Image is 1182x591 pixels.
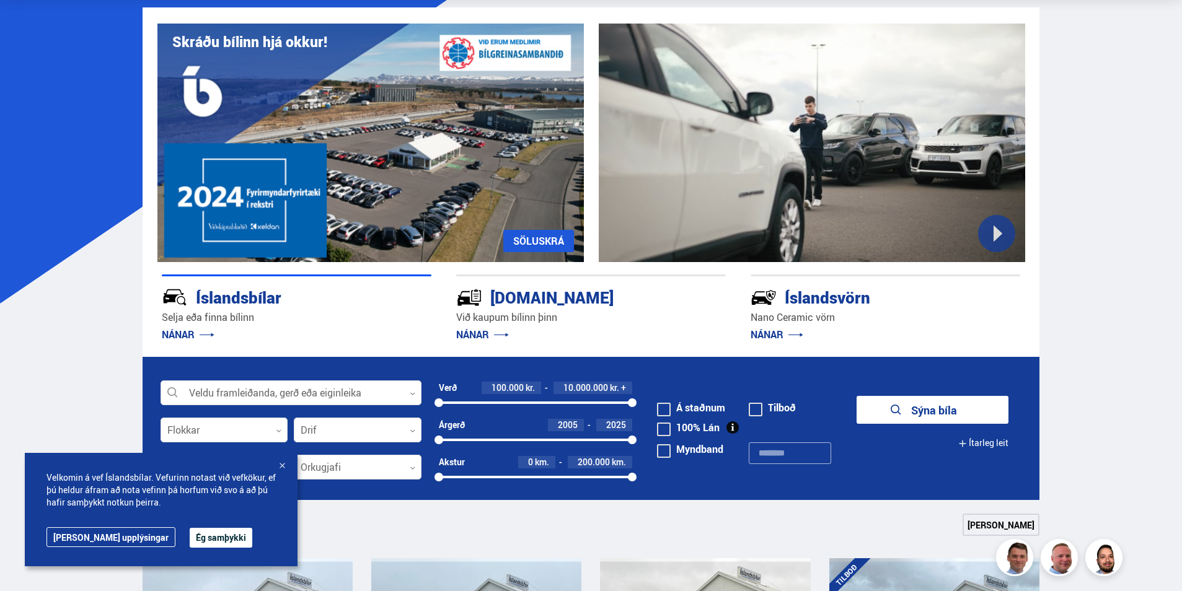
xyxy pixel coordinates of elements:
a: SÖLUSKRÁ [503,230,574,252]
a: NÁNAR [162,328,214,341]
button: Ég samþykki [190,528,252,548]
label: Tilboð [749,403,796,413]
img: tr5P-W3DuiFaO7aO.svg [456,284,482,310]
p: Nano Ceramic vörn [751,310,1020,325]
img: FbJEzSuNWCJXmdc-.webp [998,541,1035,578]
p: Selja eða finna bílinn [162,310,431,325]
div: Íslandsvörn [751,286,976,307]
span: kr. [610,383,619,393]
label: Myndband [657,444,723,454]
img: JRvxyua_JYH6wB4c.svg [162,284,188,310]
span: 10.000.000 [563,382,608,393]
span: 100.000 [492,382,524,393]
span: km. [535,457,549,467]
img: siFngHWaQ9KaOqBr.png [1043,541,1080,578]
img: nhp88E3Fdnt1Opn2.png [1087,541,1124,578]
div: Akstur [439,457,465,467]
a: NÁNAR [751,328,803,341]
span: km. [612,457,626,467]
a: [PERSON_NAME] upplýsingar [46,527,175,547]
div: Verð [439,383,457,393]
p: Við kaupum bílinn þinn [456,310,726,325]
a: NÁNAR [456,328,509,341]
div: Árgerð [439,420,465,430]
img: -Svtn6bYgwAsiwNX.svg [751,284,777,310]
div: Íslandsbílar [162,286,387,307]
div: [DOMAIN_NAME] [456,286,682,307]
span: 200.000 [578,456,610,468]
span: 2005 [558,419,578,431]
label: Á staðnum [657,403,725,413]
a: [PERSON_NAME] [963,514,1039,536]
h1: Skráðu bílinn hjá okkur! [172,33,327,50]
span: 0 [528,456,533,468]
img: eKx6w-_Home_640_.png [157,24,584,262]
span: 2025 [606,419,626,431]
span: + [621,383,626,393]
label: 100% Lán [657,422,720,432]
button: Sýna bíla [857,396,1008,424]
span: Velkomin á vef Íslandsbílar. Vefurinn notast við vefkökur, ef þú heldur áfram að nota vefinn þá h... [46,471,276,509]
span: kr. [526,383,535,393]
button: Ítarleg leit [958,429,1008,457]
